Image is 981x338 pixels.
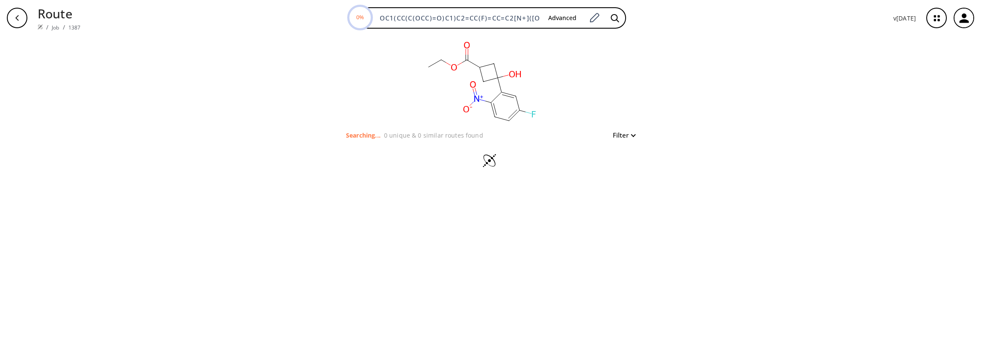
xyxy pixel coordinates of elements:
p: Route [38,4,80,23]
p: 0 unique & 0 similar routes found [384,131,483,140]
input: Enter SMILES [375,14,541,22]
p: Searching... [346,131,381,140]
img: Spaya logo [38,24,43,29]
button: Advanced [541,10,583,26]
p: v [DATE] [893,14,916,23]
text: 0% [356,13,364,21]
li: / [63,23,65,32]
a: Job [52,24,59,31]
svg: OC1(CC(C(OCC)=O)C1)C2=CC(F)=CC=C2[N+]([O-])=O [396,36,567,130]
li: / [46,23,48,32]
a: 1387 [68,24,81,31]
button: Filter [608,132,635,138]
